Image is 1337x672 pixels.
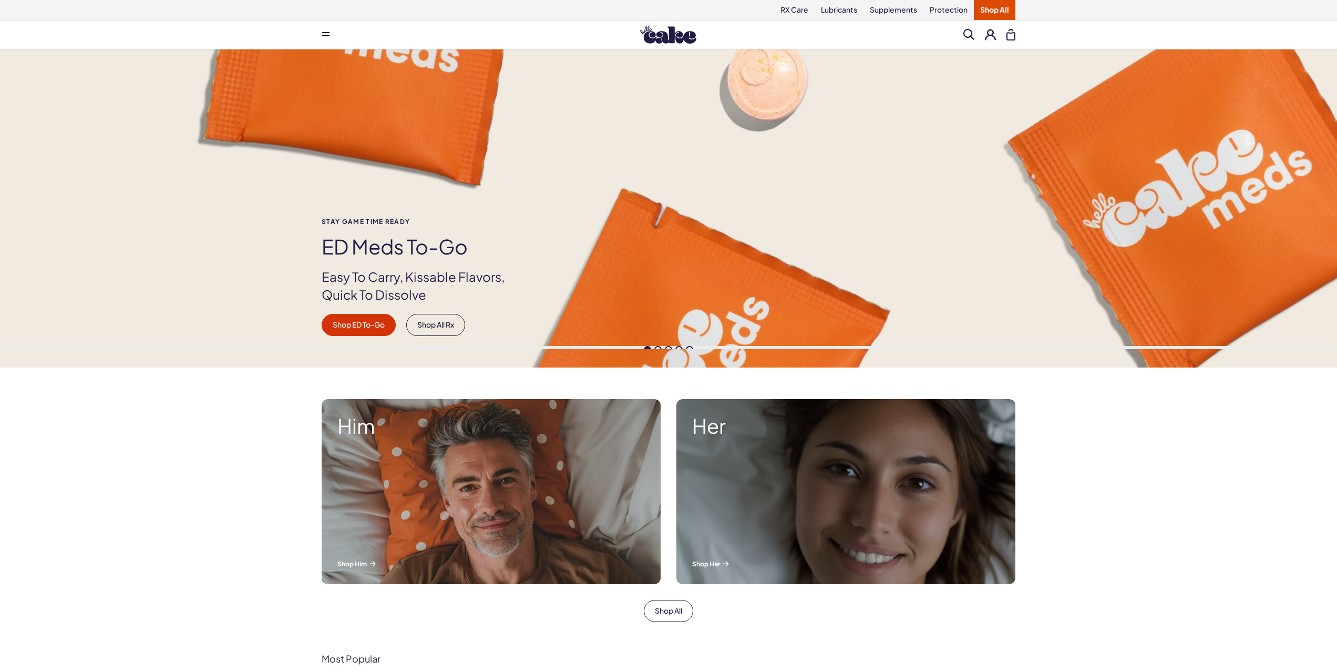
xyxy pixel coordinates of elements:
a: Shop All [644,600,693,622]
p: Easy To Carry, Kissable Flavors, Quick To Dissolve [322,268,522,303]
a: A man smiling while lying in bed. Him Shop Him [314,391,668,592]
span: Stay Game time ready [322,218,522,225]
a: Shop All Rx [406,314,465,336]
a: A woman smiling while lying in bed. Her Shop Her [668,391,1023,592]
strong: Her [692,415,1000,437]
a: Shop ED To-Go [322,314,396,336]
strong: Him [337,415,645,437]
img: Hello Cake [640,26,696,44]
h1: ED Meds to-go [322,236,522,258]
p: Shop Him [337,559,645,568]
p: Shop Her [692,559,1000,568]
